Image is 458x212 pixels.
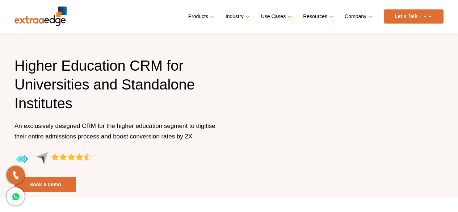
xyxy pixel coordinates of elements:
[226,11,248,22] a: Industry
[261,11,290,22] a: Use Cases
[14,122,215,140] span: An exclusively designed CRM for the higher education segment to digitise their entire admissions ...
[303,11,332,22] a: Resources
[14,152,92,167] img: aggregate-rating-by-users
[14,56,224,121] h1: Higher Education CRM for Universities and Standalone Institutes
[188,11,213,22] a: Products
[345,11,371,22] a: Company
[14,177,76,192] a: Book a demo
[384,9,444,24] a: Let’s Talk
